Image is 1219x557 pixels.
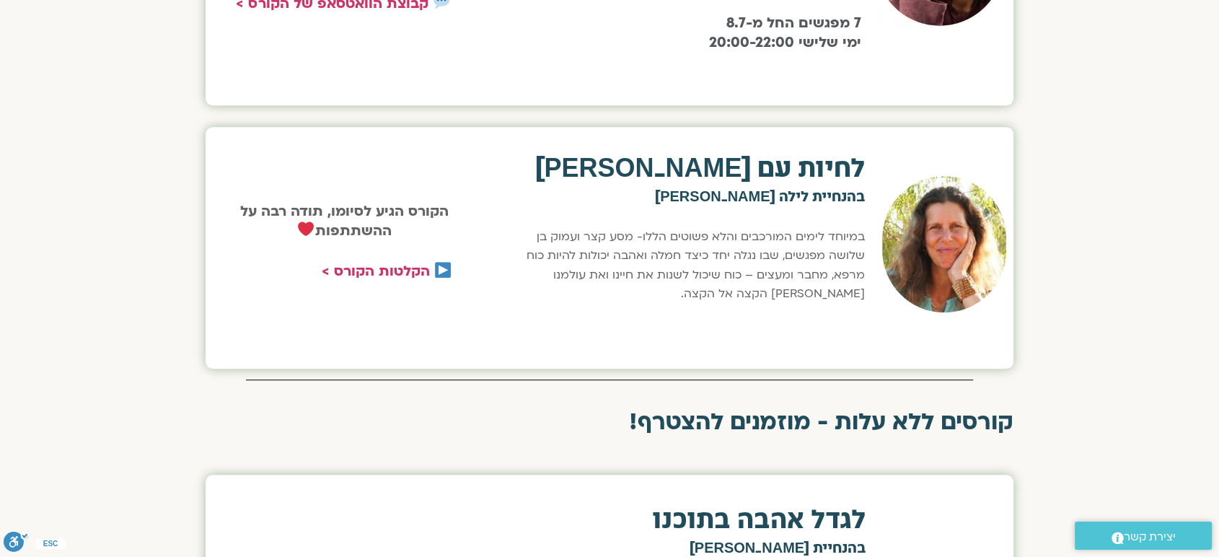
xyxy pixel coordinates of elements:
[882,176,1006,312] img: לילה קמחי
[206,409,1013,435] h2: קורסים ללא עלות - מוזמנים להצטרף!
[503,227,865,304] p: במיוחד לימים המורכבים והלא פשוטים הללו- מסע קצר ועמוק בן שלושה מפגשים, שבו נגלה יחד כיצד חמלה ואה...
[464,507,866,533] h2: לגדל אהבה בתוכנו
[709,14,861,51] b: 7 מפגשים החל מ-8.7 ימי שלישי 20:00-22:00
[321,262,429,281] a: הקלטות הקורס >
[240,202,449,240] strong: הקורס הגיע לסיומו, תודה רבה על ההשתתפות
[1075,522,1212,550] a: יצירת קשר
[464,541,866,556] h2: בהנחיית [PERSON_NAME]
[503,190,865,204] h2: בהנחיית לילה [PERSON_NAME]
[1124,527,1176,547] span: יצירת קשר
[435,262,451,278] img: ▶️
[298,221,314,237] img: ❤
[503,156,865,182] h2: לחיות עם [PERSON_NAME]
